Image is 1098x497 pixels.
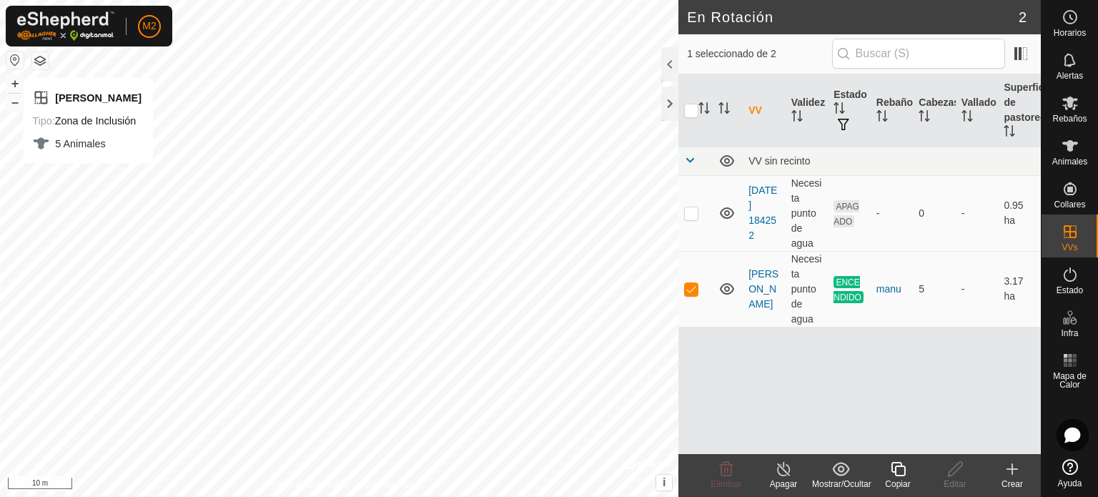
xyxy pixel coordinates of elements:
[755,478,812,491] div: Apagar
[6,75,24,92] button: +
[998,175,1041,251] td: 0.95 ha
[1058,479,1082,488] span: Ayuda
[876,112,888,124] p-sorticon: Activar para ordenar
[17,11,114,41] img: Logo Gallagher
[743,74,786,147] th: VV
[832,39,1005,69] input: Buscar (S)
[998,251,1041,327] td: 3.17 ha
[956,175,999,251] td: -
[1042,453,1098,493] a: Ayuda
[1052,157,1087,166] span: Animales
[869,478,926,491] div: Copiar
[687,9,1019,26] h2: En Rotación
[913,175,956,251] td: 0
[687,46,831,61] span: 1 seleccionado de 2
[6,94,24,111] button: –
[834,104,845,116] p-sorticon: Activar para ordenar
[32,135,142,152] div: 5 Animales
[1057,286,1083,295] span: Estado
[32,112,142,129] div: Zona de Inclusión
[984,478,1041,491] div: Crear
[1057,72,1083,80] span: Alertas
[1045,372,1094,389] span: Mapa de Calor
[32,89,142,107] div: [PERSON_NAME]
[1019,6,1027,28] span: 2
[871,74,914,147] th: Rebaño
[876,206,908,221] div: -
[1062,243,1077,252] span: VVs
[926,478,984,491] div: Editar
[711,479,741,489] span: Eliminar
[786,251,829,327] td: Necesita punto de agua
[919,112,930,124] p-sorticon: Activar para ordenar
[748,184,777,241] a: [DATE] 184252
[718,104,730,116] p-sorticon: Activar para ordenar
[1052,114,1087,123] span: Rebaños
[1054,29,1086,37] span: Horarios
[1061,329,1078,338] span: Infra
[748,155,1035,167] div: VV sin recinto
[998,74,1041,147] th: Superficie de pastoreo
[32,115,54,127] label: Tipo:
[1004,127,1015,139] p-sorticon: Activar para ordenar
[265,478,347,491] a: Política de Privacidad
[876,282,908,297] div: manu
[913,74,956,147] th: Cabezas
[698,104,710,116] p-sorticon: Activar para ordenar
[656,475,672,491] button: i
[791,112,803,124] p-sorticon: Activar para ordenar
[663,476,666,488] span: i
[786,74,829,147] th: Validez
[748,268,778,310] a: [PERSON_NAME]
[1054,200,1085,209] span: Collares
[961,112,973,124] p-sorticon: Activar para ordenar
[142,19,156,34] span: M2
[834,200,859,227] span: APAGADO
[6,51,24,69] button: Restablecer Mapa
[913,251,956,327] td: 5
[828,74,871,147] th: Estado
[834,276,864,303] span: ENCENDIDO
[365,478,413,491] a: Contáctenos
[31,52,49,69] button: Capas del Mapa
[956,251,999,327] td: -
[812,478,869,491] div: Mostrar/Ocultar
[956,74,999,147] th: Vallado
[786,175,829,251] td: Necesita punto de agua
